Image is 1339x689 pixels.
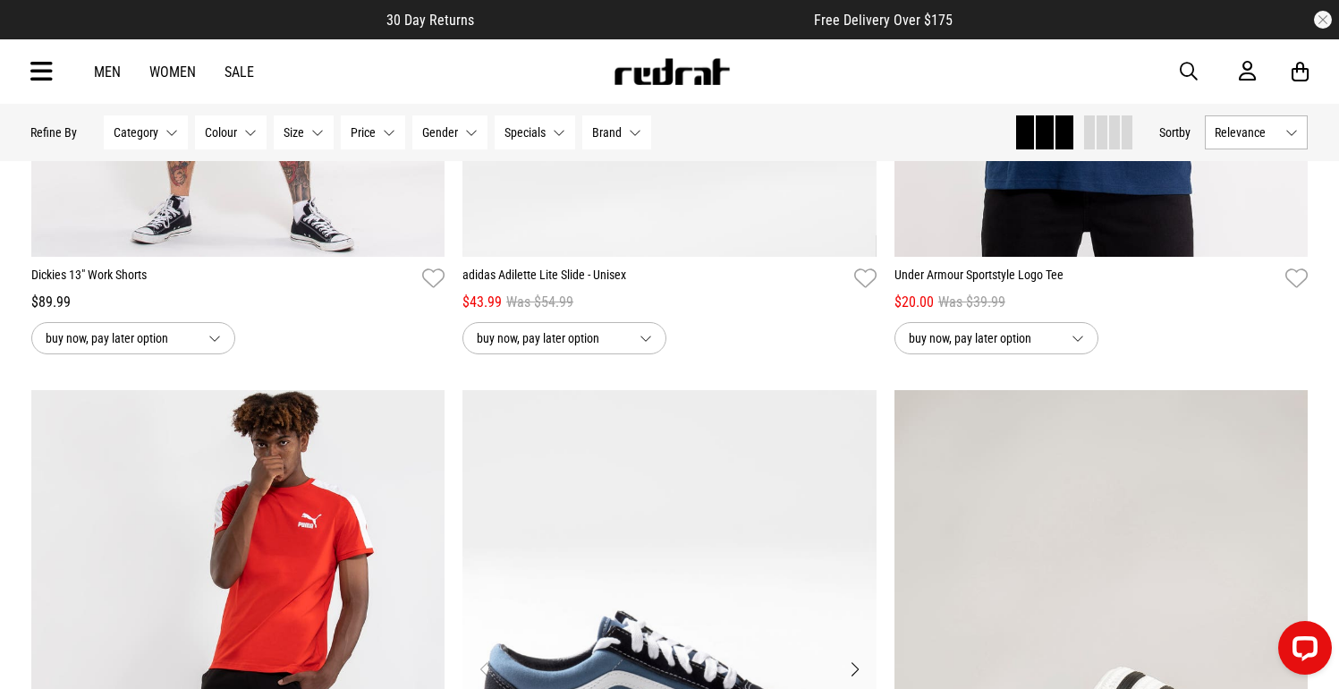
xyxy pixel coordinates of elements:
[471,650,496,689] button: Previous slide
[613,58,731,85] img: Redrat logo
[284,125,305,140] span: Size
[894,322,1098,354] button: buy now, pay later option
[814,12,953,29] span: Free Delivery Over $175
[462,266,847,292] a: adidas Adilette Lite Slide - Unisex
[196,115,267,149] button: Colour
[31,292,445,313] div: $89.99
[938,292,1005,313] span: Was $39.99
[386,12,474,29] span: 30 Day Returns
[510,11,778,29] iframe: Customer reviews powered by Trustpilot
[583,115,652,149] button: Brand
[505,125,547,140] span: Specials
[46,327,194,349] span: buy now, pay later option
[149,64,196,81] a: Women
[352,125,377,140] span: Price
[477,327,625,349] span: buy now, pay later option
[1264,614,1339,689] iframe: LiveChat chat widget
[31,322,235,354] button: buy now, pay later option
[105,115,189,149] button: Category
[496,115,576,149] button: Specials
[462,292,502,313] span: $43.99
[894,266,1279,292] a: Under Armour Sportstyle Logo Tee
[506,292,573,313] span: Was $54.99
[1216,125,1279,140] span: Relevance
[94,64,121,81] a: Men
[342,115,406,149] button: Price
[1160,122,1191,143] button: Sortby
[423,125,459,140] span: Gender
[462,322,666,354] button: buy now, pay later option
[894,292,934,313] span: $20.00
[31,125,78,140] p: Refine By
[909,327,1057,349] span: buy now, pay later option
[593,125,623,140] span: Brand
[1206,115,1309,149] button: Relevance
[1180,125,1191,140] span: by
[225,64,254,81] a: Sale
[114,125,159,140] span: Category
[413,115,488,149] button: Gender
[31,266,416,292] a: Dickies 13" Work Shorts
[206,125,238,140] span: Colour
[843,650,868,689] button: Next slide
[275,115,335,149] button: Size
